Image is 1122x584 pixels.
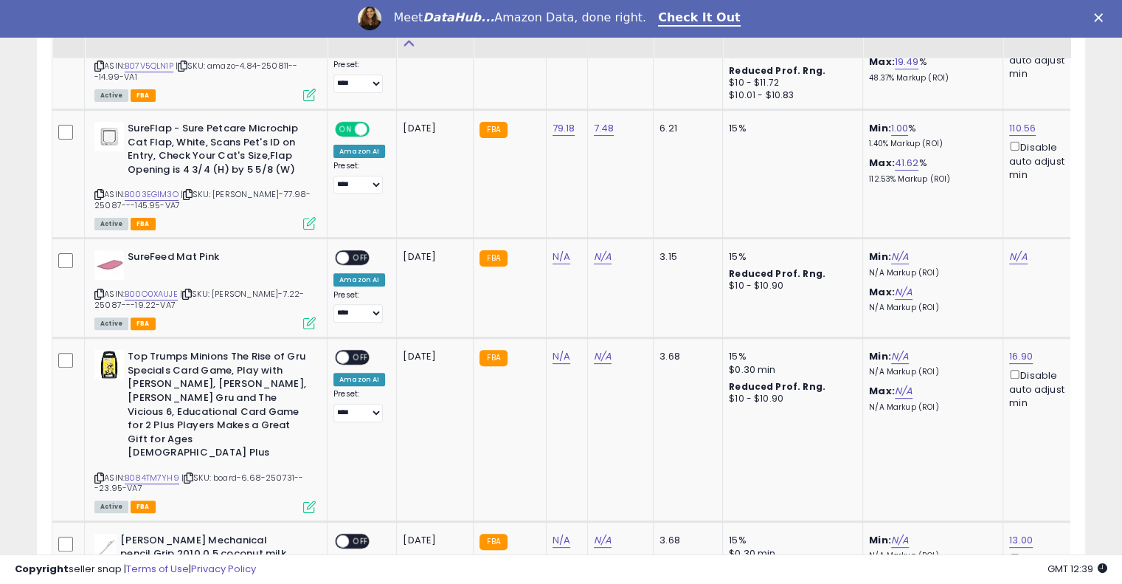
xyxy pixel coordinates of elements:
[869,402,991,413] p: N/A Markup (ROI)
[869,55,991,83] div: %
[729,250,851,264] div: 15%
[358,7,381,30] img: Profile image for Georgie
[895,156,919,171] a: 41.62
[869,384,895,398] b: Max:
[94,188,311,210] span: | SKU: [PERSON_NAME]-77.98-25087---145.95-VA7
[126,562,189,576] a: Terms of Use
[131,317,156,330] span: FBA
[1009,533,1033,548] a: 13.00
[659,122,711,135] div: 6.21
[403,250,462,264] div: [DATE]
[94,501,128,513] span: All listings currently available for purchase on Amazon
[1009,367,1080,410] div: Disable auto adjust min
[15,562,69,576] strong: Copyright
[553,250,570,264] a: N/A
[191,562,256,576] a: Privacy Policy
[553,533,570,548] a: N/A
[333,290,385,323] div: Preset:
[479,350,507,366] small: FBA
[895,285,913,300] a: N/A
[393,10,646,25] div: Meet Amazon Data, done right.
[553,121,575,136] a: 79.18
[1009,349,1033,364] a: 16.90
[594,533,612,548] a: N/A
[659,350,711,363] div: 3.68
[1009,139,1080,182] div: Disable auto adjust min
[729,393,851,405] div: $10 - $10.90
[594,349,612,364] a: N/A
[1009,38,1080,80] div: Disable auto adjust min
[125,60,173,72] a: B07V5QLN1P
[128,250,307,268] b: SureFeed Mat Pink
[869,121,891,135] b: Min:
[403,122,462,135] div: [DATE]
[479,534,507,550] small: FBA
[729,380,825,393] b: Reduced Prof. Rng.
[479,122,507,138] small: FBA
[131,89,156,102] span: FBA
[349,351,373,364] span: OFF
[891,349,909,364] a: N/A
[895,55,919,69] a: 19.49
[594,250,612,264] a: N/A
[94,122,316,228] div: ASIN:
[1009,121,1036,136] a: 110.56
[729,350,851,363] div: 15%
[869,122,991,149] div: %
[403,534,462,547] div: [DATE]
[1009,250,1027,264] a: N/A
[659,534,711,547] div: 3.68
[869,349,891,363] b: Min:
[94,250,124,280] img: 21e5s3KZ1oL._SL40_.jpg
[333,273,385,286] div: Amazon AI
[94,122,124,151] img: 31qei1IKGPL._SL40_.jpg
[729,122,851,135] div: 15%
[125,188,179,201] a: B003EGIM3O
[94,21,316,100] div: ASIN:
[869,250,891,264] b: Min:
[658,10,741,27] a: Check It Out
[333,373,385,386] div: Amazon AI
[333,389,385,422] div: Preset:
[403,350,462,363] div: [DATE]
[729,534,851,547] div: 15%
[333,145,385,158] div: Amazon AI
[423,10,494,24] i: DataHub...
[891,121,909,136] a: 1.00
[131,501,156,513] span: FBA
[349,252,373,264] span: OFF
[333,60,385,93] div: Preset:
[891,533,909,548] a: N/A
[15,563,256,577] div: seller snap | |
[1047,562,1107,576] span: 2025-08-18 12:39 GMT
[94,350,316,512] div: ASIN:
[869,174,991,185] p: 112.53% Markup (ROI)
[94,317,128,330] span: All listings currently available for purchase on Amazon
[94,89,128,102] span: All listings currently available for purchase on Amazon
[94,218,128,230] span: All listings currently available for purchase on Amazon
[94,472,303,494] span: | SKU: board-6.68-250731---23.95-VA7
[128,122,307,180] b: SureFlap - Sure Petcare Microchip Cat Flap, White, Scans Pet's ID on Entry, Check Your Cat's Size...
[125,472,179,484] a: B084TM7YH9
[94,60,297,82] span: | SKU: amazo-4.84-250811---14.99-VA1
[891,250,909,264] a: N/A
[869,156,895,170] b: Max:
[94,250,316,328] div: ASIN:
[869,268,991,278] p: N/A Markup (ROI)
[729,89,851,102] div: $10.01 - $10.83
[333,161,385,194] div: Preset:
[729,64,825,77] b: Reduced Prof. Rng.
[869,303,991,313] p: N/A Markup (ROI)
[869,533,891,547] b: Min:
[128,350,307,464] b: Top Trumps Minions The Rise of Gru Specials Card Game, Play with [PERSON_NAME], [PERSON_NAME], [P...
[869,367,991,377] p: N/A Markup (ROI)
[729,77,851,89] div: $10 - $11.72
[336,123,355,136] span: ON
[729,363,851,377] div: $0.30 min
[479,250,507,267] small: FBA
[120,534,299,565] b: [PERSON_NAME] Mechanical pencil Grip 2010 0.5 coconut milk
[869,139,991,149] p: 1.40% Markup (ROI)
[553,349,570,364] a: N/A
[94,350,124,379] img: 413ZJ6tJ5wL._SL40_.jpg
[367,123,391,136] span: OFF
